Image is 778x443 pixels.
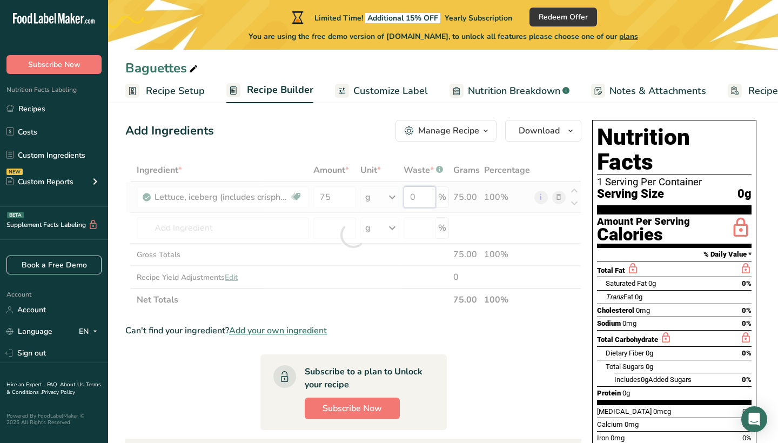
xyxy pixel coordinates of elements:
div: Manage Recipe [418,124,479,137]
span: You are using the free demo version of [DOMAIN_NAME], to unlock all features please choose one of... [249,31,638,42]
span: Cholesterol [597,306,634,314]
span: 0% [742,319,752,327]
a: Notes & Attachments [591,79,706,103]
span: 0mg [625,420,639,428]
span: 0% [742,349,752,357]
div: Add Ingredients [125,122,214,140]
span: Redeem Offer [539,11,588,23]
span: Download [519,124,560,137]
div: Calories [597,227,690,243]
span: [MEDICAL_DATA] [597,407,652,415]
span: Includes Added Sugars [614,375,692,384]
span: Customize Label [353,84,428,98]
div: 1 Serving Per Container [597,177,752,187]
a: Book a Free Demo [6,256,102,274]
div: Open Intercom Messenger [741,406,767,432]
span: Serving Size [597,187,664,201]
span: Yearly Subscription [445,13,512,23]
div: Can't find your ingredient? [125,324,581,337]
div: BETA [7,212,24,218]
span: Iron [597,434,609,442]
span: Total Carbohydrate [597,335,658,344]
button: Subscribe Now [6,55,102,74]
span: 0mcg [653,407,671,415]
div: Limited Time! [290,11,512,24]
a: Hire an Expert . [6,381,45,388]
span: Subscribe Now [28,59,81,70]
span: Total Sugars [606,363,644,371]
span: 0mg [611,434,625,442]
span: Recipe Builder [247,83,313,97]
span: 0% [742,375,752,384]
div: Subscribe to a plan to Unlock your recipe [305,365,425,391]
button: Manage Recipe [395,120,497,142]
div: NEW [6,169,23,175]
span: 0g [646,349,653,357]
span: 0g [737,187,752,201]
span: Protein [597,389,621,397]
span: Saturated Fat [606,279,647,287]
section: % Daily Value * [597,248,752,261]
h1: Nutrition Facts [597,125,752,174]
a: Recipe Builder [226,78,313,104]
span: 0% [742,279,752,287]
span: 0g [646,363,653,371]
span: Calcium [597,420,623,428]
span: Subscribe Now [323,402,382,415]
a: FAQ . [47,381,60,388]
button: Download [505,120,581,142]
span: Dietary Fiber [606,349,644,357]
span: 0g [648,279,656,287]
button: Redeem Offer [529,8,597,26]
a: Privacy Policy [42,388,75,396]
div: Baguettes [125,58,200,78]
span: 0mg [622,319,636,327]
a: Recipe Setup [125,79,205,103]
span: 0g [622,389,630,397]
span: Add your own ingredient [229,324,327,337]
div: Powered By FoodLabelMaker © 2025 All Rights Reserved [6,413,102,426]
span: plans [619,31,638,42]
span: 0mg [636,306,650,314]
span: Fat [606,293,633,301]
span: 0g [635,293,642,301]
span: 0g [641,375,648,384]
span: 0% [742,434,752,442]
a: About Us . [60,381,86,388]
i: Trans [606,293,623,301]
div: Custom Reports [6,176,73,187]
a: Terms & Conditions . [6,381,101,396]
a: Customize Label [335,79,428,103]
a: Language [6,322,52,341]
span: Additional 15% OFF [365,13,440,23]
div: EN [79,325,102,338]
span: Notes & Attachments [609,84,706,98]
button: Subscribe Now [305,398,400,419]
span: Total Fat [597,266,625,274]
span: Nutrition Breakdown [468,84,560,98]
span: Sodium [597,319,621,327]
a: Nutrition Breakdown [450,79,569,103]
div: Amount Per Serving [597,217,690,227]
span: 0% [742,306,752,314]
span: Recipe Setup [146,84,205,98]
